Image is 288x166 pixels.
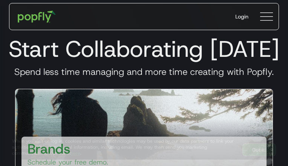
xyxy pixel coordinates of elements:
a: Got It! [242,143,276,156]
a: home [12,5,61,28]
h1: Start Collaborating [DATE] [6,35,282,62]
h3: Spend less time managing and more time creating with Popfly. [6,66,282,78]
div: Login [235,13,248,20]
a: here [71,150,80,156]
div: When you visit or log in, cookies and similar technologies may be used by our data partners to li... [12,138,236,156]
a: Login [229,7,254,26]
